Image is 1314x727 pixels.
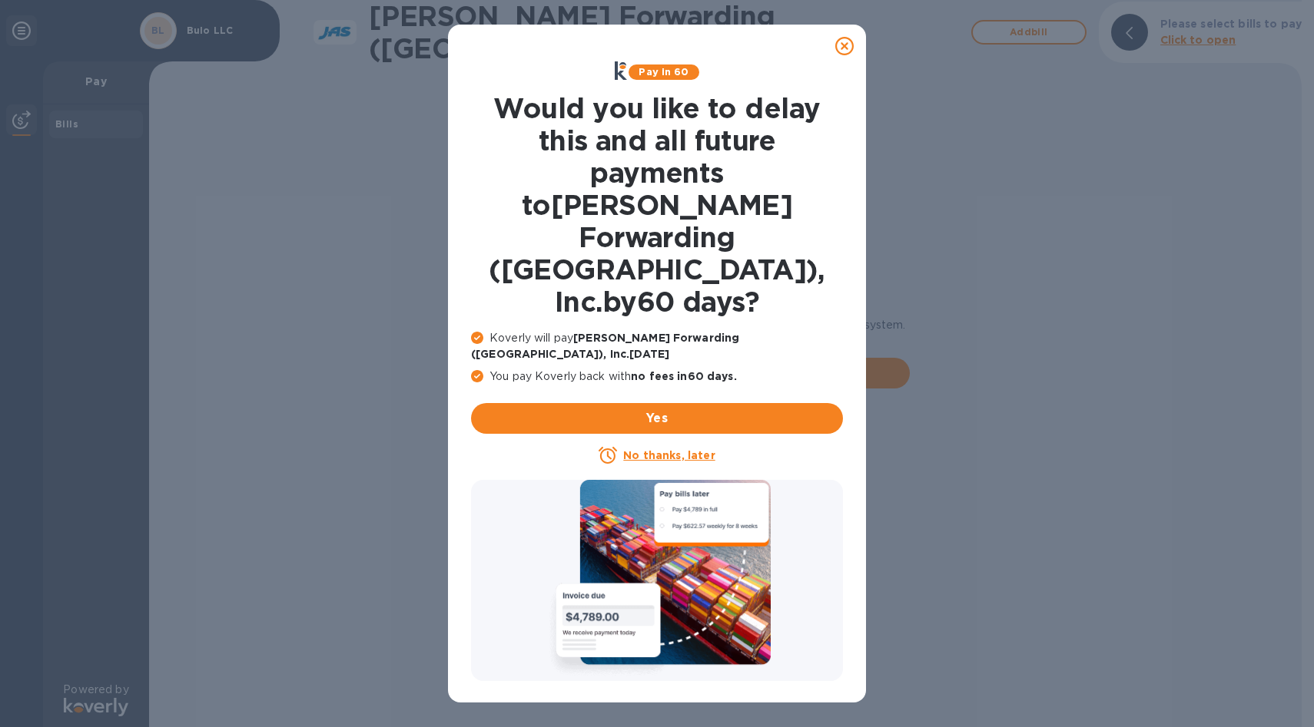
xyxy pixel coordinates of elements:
h1: Would you like to delay this and all future payments to [PERSON_NAME] Forwarding ([GEOGRAPHIC_DAT... [471,92,843,318]
u: No thanks, later [623,449,715,461]
button: Yes [471,403,843,434]
b: Pay in 60 [639,66,689,78]
p: Koverly will pay [471,330,843,362]
p: You pay Koverly back with [471,368,843,385]
span: Yes [483,409,831,428]
b: no fees in 60 days . [631,370,736,382]
b: [PERSON_NAME] Forwarding ([GEOGRAPHIC_DATA]), Inc. [DATE] [471,332,739,360]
